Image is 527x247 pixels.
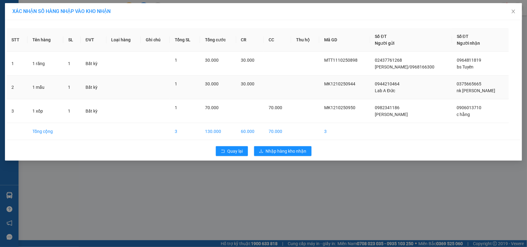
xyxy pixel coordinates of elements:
th: STT [6,28,27,52]
span: 1 [175,58,177,63]
span: 1 [68,109,71,113]
strong: 024 3236 3236 - [5,23,64,34]
span: Gửi hàng [GEOGRAPHIC_DATA]: Hotline: [4,18,64,40]
span: MTT1110250898 [324,58,358,63]
span: Người nhận [457,41,480,46]
span: 02437761268 [375,58,402,63]
span: 1 [68,61,71,66]
span: XÁC NHẬN SỐ HÀNG NHẬP VÀO KHO NHẬN [12,8,111,14]
span: rollback [221,149,225,154]
td: 1 [6,52,27,76]
th: Ghi chú [141,28,170,52]
th: Mã GD [319,28,370,52]
td: Bất kỳ [81,52,107,76]
span: Người gửi [375,41,395,46]
span: 70.000 [269,105,282,110]
td: 60.000 [236,123,264,140]
span: Số ĐT [375,34,387,39]
button: rollbackQuay lại [216,146,248,156]
td: 2 [6,76,27,99]
td: 1 xốp [27,99,63,123]
span: 0906013710 [457,105,482,110]
th: Tên hàng [27,28,63,52]
span: 0375665665 [457,81,482,86]
td: Bất kỳ [81,76,107,99]
span: bs Tuyên [457,64,474,69]
span: 30.000 [241,58,255,63]
th: ĐVT [81,28,107,52]
span: 30.000 [241,81,255,86]
th: Loại hàng [107,28,141,52]
span: 0944210464 [375,81,400,86]
span: 1 [68,85,71,90]
span: nk [PERSON_NAME] [457,88,496,93]
td: 1 mẫu [27,76,63,99]
span: Gửi hàng Hạ Long: Hotline: [7,41,61,58]
span: Lab A Đức [375,88,395,93]
span: Nhập hàng kho nhận [266,148,307,154]
span: Quay lại [228,148,243,154]
strong: 0888 827 827 - 0848 827 827 [15,29,63,40]
span: MK1210250944 [324,81,355,86]
span: 1 [175,105,177,110]
td: 3 [319,123,370,140]
td: 1 răng [27,52,63,76]
span: close [511,9,516,14]
span: 0964811819 [457,58,482,63]
th: Tổng SL [170,28,200,52]
span: 0982341186 [375,105,400,110]
span: [PERSON_NAME] [375,112,408,117]
td: 3 [6,99,27,123]
span: [PERSON_NAME]/0968166300 [375,64,435,69]
span: c hằng [457,112,470,117]
span: 70.000 [205,105,219,110]
span: 30.000 [205,58,219,63]
strong: Công ty TNHH Phúc Xuyên [8,3,60,16]
th: CC [264,28,291,52]
th: Thu hộ [291,28,319,52]
button: downloadNhập hàng kho nhận [254,146,312,156]
span: 30.000 [205,81,219,86]
span: 1 [175,81,177,86]
td: Bất kỳ [81,99,107,123]
th: CR [236,28,264,52]
span: Số ĐT [457,34,469,39]
td: Tổng cộng [27,123,63,140]
td: 70.000 [264,123,291,140]
th: SL [63,28,81,52]
button: Close [505,3,522,20]
th: Tổng cước [200,28,236,52]
td: 130.000 [200,123,236,140]
span: download [259,149,263,154]
td: 3 [170,123,200,140]
span: MK1210250950 [324,105,355,110]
